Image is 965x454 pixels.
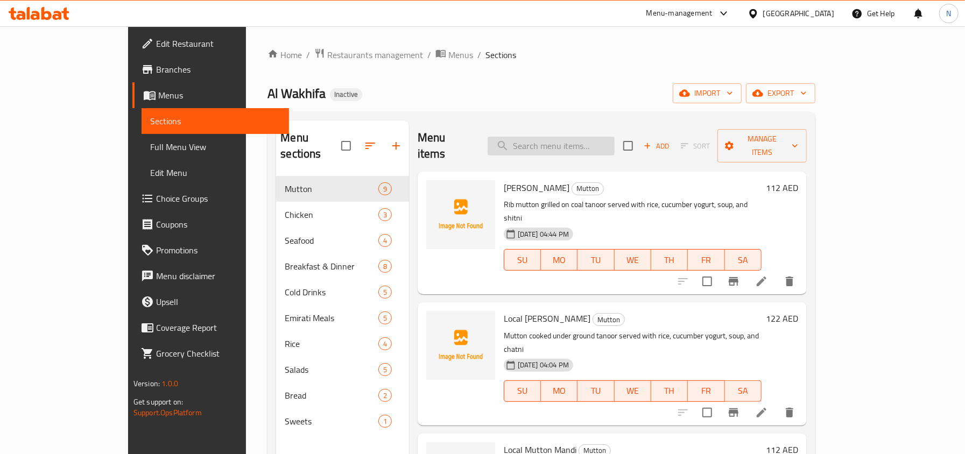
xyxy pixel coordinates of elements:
div: items [378,337,392,350]
span: Bread [285,389,378,402]
div: Chicken3 [276,202,408,228]
span: SU [509,252,537,268]
button: TH [651,380,688,402]
span: Grocery Checklist [156,347,280,360]
button: TU [577,380,614,402]
span: 1 [379,416,391,427]
span: Mutton [285,182,378,195]
span: WE [619,252,647,268]
button: export [746,83,815,103]
li: / [306,48,310,61]
span: SU [509,383,537,399]
span: 5 [379,365,391,375]
button: import [673,83,742,103]
div: items [378,208,392,221]
button: delete [777,400,802,425]
span: Menu disclaimer [156,269,280,282]
button: Add [639,138,674,154]
button: TU [577,249,614,271]
a: Edit Menu [142,160,289,186]
nav: Menu sections [276,172,408,438]
div: Rice4 [276,331,408,357]
a: Full Menu View [142,134,289,160]
button: FR [688,380,724,402]
span: TH [656,383,684,399]
a: Edit menu item [755,275,768,288]
button: FR [688,249,724,271]
div: Breakfast & Dinner [285,260,378,273]
span: [DATE] 04:44 PM [513,229,573,239]
button: MO [541,249,577,271]
span: MO [545,383,573,399]
span: Menus [448,48,473,61]
input: search [488,137,615,155]
div: items [378,415,392,428]
div: Seafood [285,234,378,247]
span: WE [619,383,647,399]
span: Sweets [285,415,378,428]
div: Mutton9 [276,176,408,202]
span: Rice [285,337,378,350]
span: Coverage Report [156,321,280,334]
img: Local Tanoor Mutton [426,311,495,380]
span: Add [642,140,671,152]
span: Branches [156,63,280,76]
button: WE [615,380,651,402]
span: Upsell [156,295,280,308]
span: import [681,87,733,100]
a: Upsell [132,289,289,315]
span: Chicken [285,208,378,221]
span: 3 [379,210,391,220]
span: N [946,8,951,19]
a: Menus [435,48,473,62]
span: 8 [379,261,391,272]
span: 2 [379,391,391,401]
span: TH [656,252,684,268]
div: Sweets1 [276,408,408,434]
span: 4 [379,236,391,246]
span: FR [692,383,720,399]
h2: Menu sections [280,130,341,162]
button: SA [725,249,762,271]
span: Select section [617,134,639,157]
div: items [378,234,392,247]
button: Manage items [717,129,807,162]
span: Coupons [156,218,280,231]
span: Full Menu View [150,140,280,153]
div: items [378,389,392,402]
span: Al Wakhifa [267,81,326,105]
div: Bread2 [276,382,408,408]
p: Mutton cooked under ground tanoor served with rice, cucumber yogurt, soup, and chatni [504,329,762,356]
span: Version: [133,377,160,391]
a: Coverage Report [132,315,289,340]
div: items [378,363,392,376]
div: Breakfast & Dinner8 [276,253,408,279]
span: 5 [379,313,391,323]
span: FR [692,252,720,268]
span: 4 [379,339,391,349]
span: Select to update [696,401,719,424]
span: Manage items [726,132,798,159]
span: TU [582,252,610,268]
span: Edit Menu [150,166,280,179]
span: Get support on: [133,395,183,409]
span: Emirati Meals [285,311,378,324]
span: 1.0.0 [161,377,178,391]
span: 9 [379,184,391,194]
a: Edit Restaurant [132,31,289,56]
button: WE [615,249,651,271]
span: Sort sections [357,133,383,159]
div: items [378,311,392,324]
span: Salads [285,363,378,376]
h2: Menu items [418,130,475,162]
span: Edit Restaurant [156,37,280,50]
span: Mutton [572,182,603,195]
div: Emirati Meals5 [276,305,408,331]
button: SU [504,249,541,271]
h6: 112 AED [766,180,798,195]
